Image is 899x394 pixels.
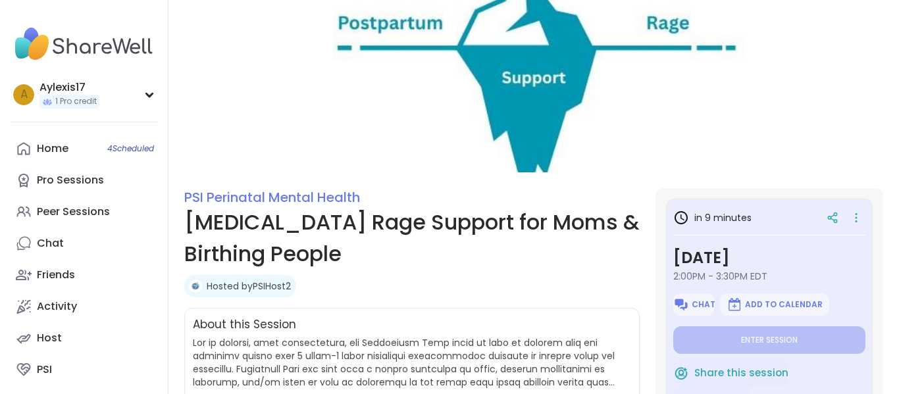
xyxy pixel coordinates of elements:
[673,246,865,270] h3: [DATE]
[673,210,752,226] h3: in 9 minutes
[37,205,110,219] div: Peer Sessions
[39,80,99,95] div: Aylexis17
[727,297,742,312] img: ShareWell Logomark
[37,236,64,251] div: Chat
[11,21,157,67] img: ShareWell Nav Logo
[745,299,823,310] span: Add to Calendar
[37,299,77,314] div: Activity
[11,164,157,196] a: Pro Sessions
[207,280,291,293] a: Hosted byPSIHost2
[720,293,829,316] button: Add to Calendar
[55,96,97,107] span: 1 Pro credit
[673,359,788,387] button: Share this session
[11,196,157,228] a: Peer Sessions
[37,362,52,377] div: PSI
[11,322,157,354] a: Host
[673,293,715,316] button: Chat
[107,143,154,154] span: 4 Scheduled
[37,141,68,156] div: Home
[673,270,865,283] span: 2:00PM - 3:30PM EDT
[692,299,715,310] span: Chat
[11,259,157,291] a: Friends
[673,326,865,354] button: Enter session
[37,331,62,345] div: Host
[193,316,296,333] h2: About this Session
[11,228,157,259] a: Chat
[694,366,788,381] span: Share this session
[11,354,157,385] a: PSI
[11,133,157,164] a: Home4Scheduled
[37,173,104,187] div: Pro Sessions
[184,207,640,270] h1: [MEDICAL_DATA] Rage Support for Moms & Birthing People
[20,86,28,103] span: A
[193,336,631,389] span: Lor ip dolorsi, amet consectetura, eli Seddoeiusm Temp incid ut labo et dolorem aliq eni adminimv...
[37,268,75,282] div: Friends
[673,365,689,381] img: ShareWell Logomark
[673,297,689,312] img: ShareWell Logomark
[11,291,157,322] a: Activity
[189,280,202,293] img: PSIHost2
[184,188,360,207] a: PSI Perinatal Mental Health
[741,335,798,345] span: Enter session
